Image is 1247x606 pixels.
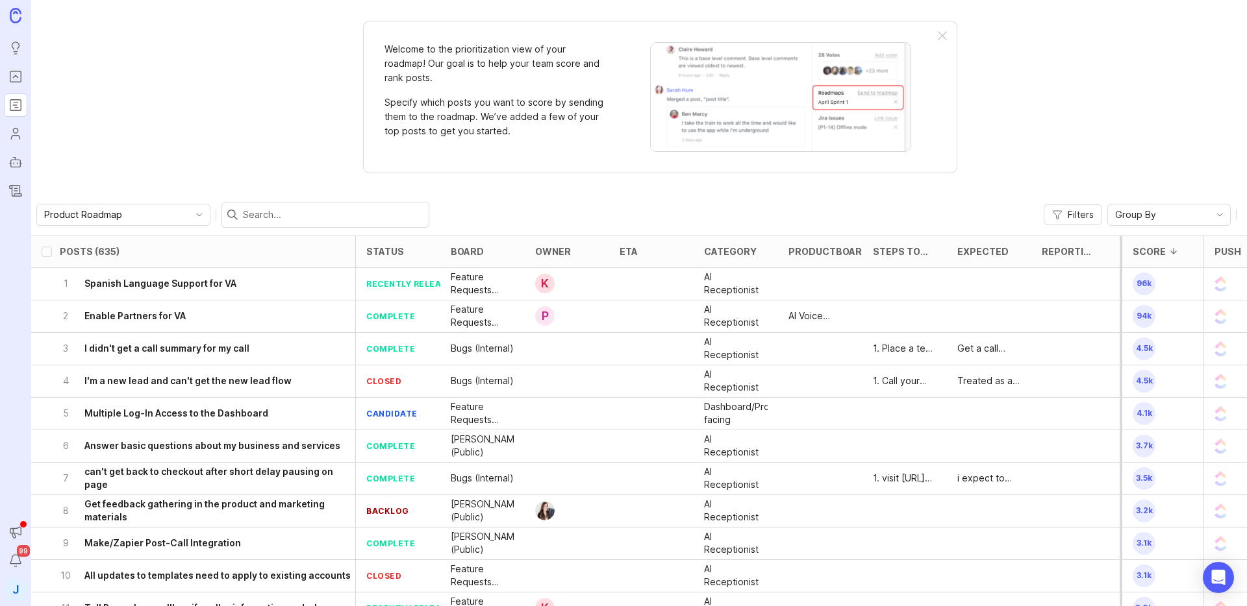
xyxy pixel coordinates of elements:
button: Notifications [4,549,27,572]
span: 4.5k [1133,370,1155,393]
p: 1. Place a test call 2. Check my email and my phone [873,342,937,355]
svg: toggle icon [189,210,210,220]
img: ClickUp Logo [1215,560,1227,592]
h6: Spanish Language Support for VA [84,277,236,290]
span: 99 [17,545,30,557]
div: 1. visit https://smith.ai/pricing/voice-assistant and go through VA signup (I chose starter plan)... [873,472,937,485]
div: complete [366,343,415,354]
input: Search... [243,208,423,222]
p: AI Receptionist [704,530,768,556]
div: Treated as a new lead [957,374,1021,387]
img: Kelsey Fisher [535,501,555,520]
a: Ideas [4,36,27,60]
p: Feature Requests (Internal) [451,271,514,297]
h6: Answer basic questions about my business and services [84,439,340,452]
h6: Enable Partners for VA [84,309,186,322]
p: AI Receptionist [704,303,768,329]
p: AI Receptionist [704,498,768,524]
button: 6Answer basic questions about my business and services [60,430,355,462]
div: Smith.ai (Public) [451,498,514,524]
button: 9Make/Zapier Post-Call Integration [60,527,355,559]
button: 1Spanish Language Support for VA [60,268,355,300]
p: 2 [60,309,71,322]
p: 7 [60,472,71,485]
div: owner [535,247,571,256]
div: Expected [957,247,1009,256]
div: Open Intercom Messenger [1203,562,1234,593]
div: complete [366,311,415,322]
p: Feature Requests (Internal) [451,303,514,329]
div: toggle menu [36,204,210,226]
div: ProductboardID [788,247,879,256]
p: 3 [60,342,71,355]
div: complete [366,538,415,549]
p: Bugs (Internal) [451,342,514,355]
h6: I'm a new lead and can't get the new lead flow [84,374,292,387]
span: 4.5k [1133,337,1155,360]
h6: Make/Zapier Post-Call Integration [84,537,241,550]
img: ClickUp Logo [1215,495,1227,527]
p: 8 [60,504,71,517]
p: 9 [60,537,71,550]
a: Autopilot [4,151,27,174]
p: 1. visit [URL][PERSON_NAME] and go through VA signup (I chose starter plan), biz info, and plan s... [873,472,937,485]
p: 1 [60,277,71,290]
p: AI Receptionist [704,335,768,361]
div: Steps to Reproduce [873,247,932,256]
p: [PERSON_NAME] (Public) [451,433,514,459]
div: candidate [366,408,418,419]
span: 3.1k [1133,532,1155,555]
div: Push [1215,247,1241,256]
div: complete [366,473,415,484]
h6: Get feedback gathering in the product and marketing materials [84,498,355,524]
p: AI Receptionist [704,271,768,297]
img: ClickUp Logo [1215,333,1227,365]
button: Announcements [4,520,27,544]
button: J [4,577,27,601]
p: [PERSON_NAME] (Public) [451,530,514,556]
p: Bugs (Internal) [451,374,514,387]
div: Feature Requests (Internal) [451,563,514,588]
p: 4 [60,374,71,387]
img: ClickUp Logo [1215,463,1227,494]
a: Changelog [4,179,27,202]
div: Score [1133,247,1166,256]
div: AI Receptionist [704,465,768,491]
div: Feature Requests (Internal) [451,400,514,426]
h6: I didn't get a call summary for my call [84,342,249,355]
img: ClickUp Logo [1215,365,1227,397]
p: Dashboard/Pro-facing [704,400,768,426]
div: AI Receptionist [704,368,768,394]
span: Group By [1115,208,1156,222]
div: Smith.ai (Public) [451,530,514,556]
div: 1. Call your number to test it right after creating it 2. Add SSI 3. Call again 4. Observe [873,374,937,387]
div: closed [366,376,401,387]
div: P [535,306,555,326]
p: AI Receptionist [704,433,768,459]
div: AI Voice Assistant [788,309,852,322]
button: 8Get feedback gathering in the product and marketing materials [60,495,355,527]
span: 3.1k [1133,564,1155,587]
p: Bugs (Internal) [451,472,514,485]
p: i expect to finish from where i left off and complete checkout [957,472,1021,485]
span: 94k [1133,305,1155,328]
button: 2Enable Partners for VA [60,300,355,332]
img: ClickUp Logo [1215,300,1227,332]
span: 96k [1133,273,1155,295]
button: 7can't get back to checkout after short delay pausing on page [60,463,355,494]
span: 4.1k [1133,402,1155,425]
span: Filters [1068,208,1094,221]
span: 3.5k [1133,467,1155,490]
p: AI Receptionist [704,563,768,588]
